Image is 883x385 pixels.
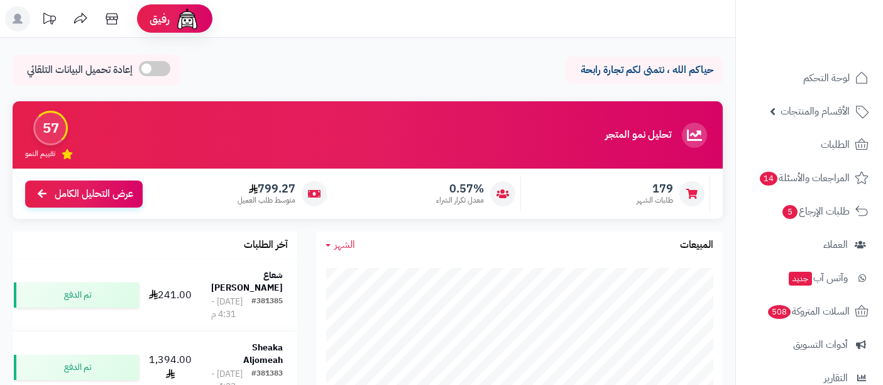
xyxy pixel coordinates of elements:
span: وآتس آب [787,269,848,287]
a: الشهر [326,238,355,252]
span: العملاء [823,236,848,254]
span: الطلبات [821,136,850,153]
div: #381385 [251,296,283,321]
span: تقييم النمو [25,148,55,159]
div: تم الدفع [14,355,139,380]
h3: آخر الطلبات [244,240,288,251]
span: عرض التحليل الكامل [55,187,133,201]
img: ai-face.png [175,6,200,31]
h3: المبيعات [680,240,713,251]
a: المراجعات والأسئلة14 [743,163,875,193]
div: [DATE] - 4:31 م [211,296,251,321]
span: 799.27 [238,182,295,196]
td: 241.00 [144,259,197,331]
span: 0.57% [436,182,484,196]
a: وآتس آبجديد [743,263,875,293]
a: أدوات التسويق [743,330,875,360]
span: متوسط طلب العميل [238,195,295,206]
span: طلبات الشهر [637,195,673,206]
span: معدل تكرار الشراء [436,195,484,206]
span: 5 [782,205,798,219]
span: إعادة تحميل البيانات التلقائي [27,63,133,77]
span: رفيق [150,11,170,26]
span: جديد [789,272,812,286]
strong: Sheaka Aljomeah [243,341,283,367]
img: logo-2.png [798,34,871,60]
span: أدوات التسويق [793,336,848,354]
a: الطلبات [743,130,875,160]
strong: شعاع [PERSON_NAME] [211,269,283,294]
p: حياكم الله ، نتمنى لكم تجارة رابحة [575,63,713,77]
span: السلات المتروكة [767,303,850,320]
span: الأقسام والمنتجات [781,103,850,120]
span: 179 [637,182,673,196]
a: تحديثات المنصة [33,6,65,35]
span: طلبات الإرجاع [781,203,850,220]
span: لوحة التحكم [803,69,850,87]
span: 14 [760,172,777,186]
a: السلات المتروكة508 [743,296,875,326]
span: الشهر [334,237,355,252]
h3: تحليل نمو المتجر [605,130,671,141]
a: العملاء [743,230,875,260]
span: المراجعات والأسئلة [759,169,850,187]
a: طلبات الإرجاع5 [743,196,875,226]
a: لوحة التحكم [743,63,875,93]
div: تم الدفع [14,282,139,308]
span: 508 [768,305,791,319]
a: عرض التحليل الكامل [25,181,143,208]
